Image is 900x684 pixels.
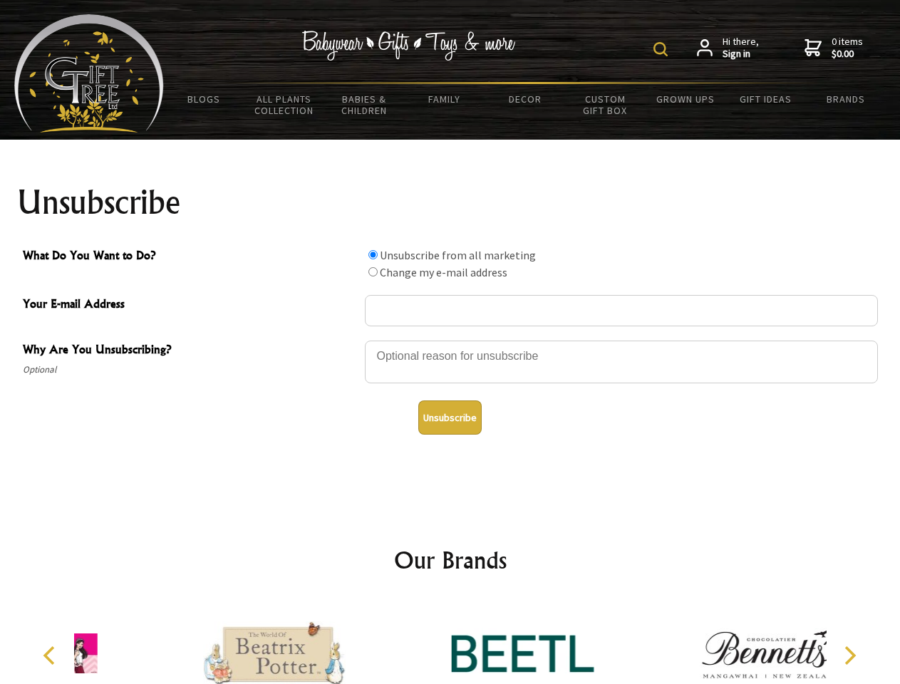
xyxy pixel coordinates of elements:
a: Family [405,84,485,114]
h1: Unsubscribe [17,185,884,219]
span: Why Are You Unsubscribing? [23,341,358,361]
button: Unsubscribe [418,400,482,435]
input: What Do You Want to Do? [368,250,378,259]
button: Next [834,640,865,671]
img: Babyware - Gifts - Toys and more... [14,14,164,133]
img: Babywear - Gifts - Toys & more [302,31,516,61]
button: Previous [36,640,67,671]
a: Decor [485,84,565,114]
a: Brands [806,84,886,114]
label: Change my e-mail address [380,265,507,279]
strong: $0.00 [832,48,863,61]
h2: Our Brands [29,543,872,577]
a: 0 items$0.00 [805,36,863,61]
label: Unsubscribe from all marketing [380,248,536,262]
span: 0 items [832,35,863,61]
span: Optional [23,361,358,378]
strong: Sign in [723,48,759,61]
textarea: Why Are You Unsubscribing? [365,341,878,383]
a: Custom Gift Box [565,84,646,125]
a: All Plants Collection [244,84,325,125]
a: Hi there,Sign in [697,36,759,61]
span: What Do You Want to Do? [23,247,358,267]
input: Your E-mail Address [365,295,878,326]
input: What Do You Want to Do? [368,267,378,276]
span: Your E-mail Address [23,295,358,316]
a: Gift Ideas [725,84,806,114]
span: Hi there, [723,36,759,61]
a: Babies & Children [324,84,405,125]
a: Grown Ups [645,84,725,114]
img: product search [653,42,668,56]
a: BLOGS [164,84,244,114]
